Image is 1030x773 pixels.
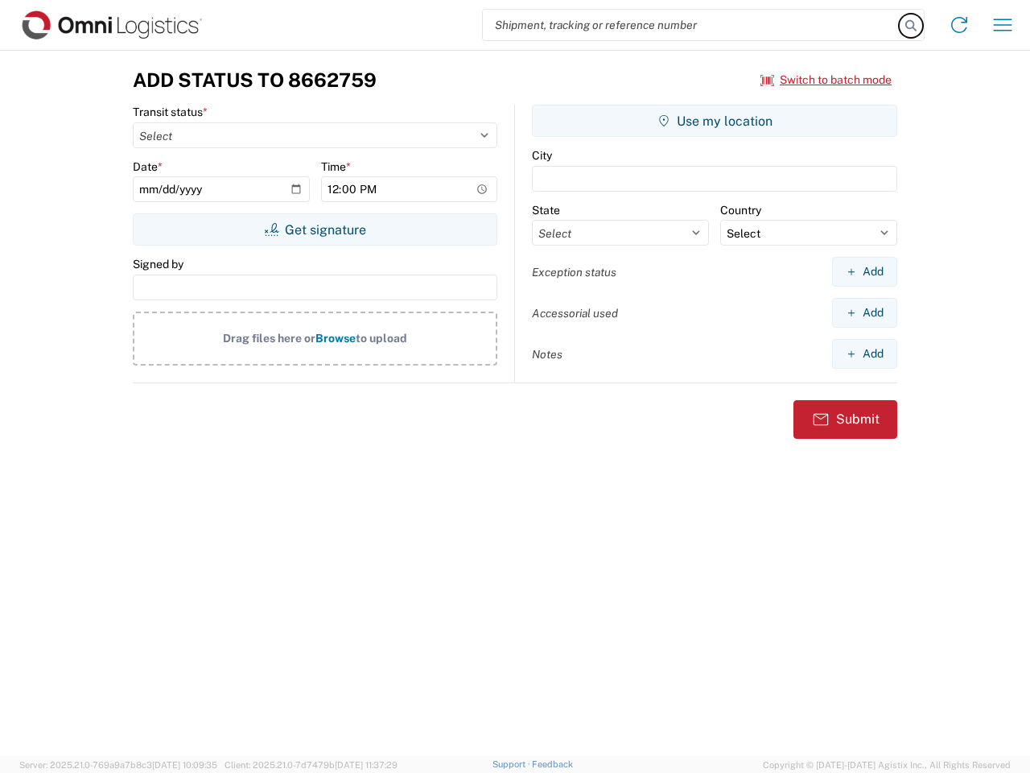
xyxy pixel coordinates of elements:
[760,67,892,93] button: Switch to batch mode
[223,332,315,345] span: Drag files here or
[793,400,897,439] button: Submit
[532,265,616,279] label: Exception status
[483,10,900,40] input: Shipment, tracking or reference number
[532,203,560,217] label: State
[832,339,897,369] button: Add
[133,159,163,174] label: Date
[532,306,618,320] label: Accessorial used
[335,760,398,770] span: [DATE] 11:37:29
[492,759,533,769] a: Support
[832,298,897,328] button: Add
[225,760,398,770] span: Client: 2025.21.0-7d7479b
[133,213,497,246] button: Get signature
[532,105,897,137] button: Use my location
[133,105,208,119] label: Transit status
[133,257,183,271] label: Signed by
[832,257,897,287] button: Add
[152,760,217,770] span: [DATE] 10:09:35
[532,759,573,769] a: Feedback
[315,332,356,345] span: Browse
[720,203,761,217] label: Country
[532,347,562,362] label: Notes
[19,760,217,770] span: Server: 2025.21.0-769a9a7b8c3
[532,148,552,163] label: City
[356,332,407,345] span: to upload
[133,68,377,92] h3: Add Status to 8662759
[321,159,351,174] label: Time
[763,758,1011,772] span: Copyright © [DATE]-[DATE] Agistix Inc., All Rights Reserved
